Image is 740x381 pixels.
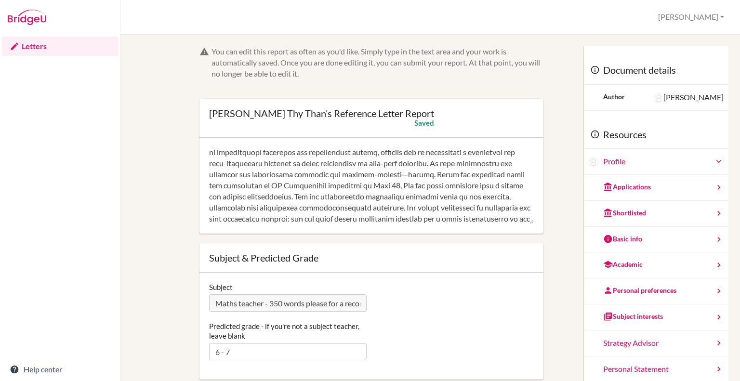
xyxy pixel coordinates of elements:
[603,182,651,192] div: Applications
[2,360,118,379] a: Help center
[8,10,46,25] img: Bridge-U
[211,46,543,79] div: You can edit this report as often as you'd like. Simply type in the text area and your work is au...
[603,234,642,244] div: Basic info
[584,227,728,253] a: Basic info
[603,312,663,321] div: Subject interests
[584,56,728,85] div: Document details
[603,208,646,218] div: Shortlisted
[603,286,676,295] div: Personal preferences
[589,158,598,167] img: Trong Dan Thy Than
[654,93,663,103] img: Paul Rispin
[584,278,728,304] a: Personal preferences
[603,260,643,269] div: Academic
[584,120,728,149] div: Resources
[584,175,728,201] a: Applications
[209,108,434,118] div: [PERSON_NAME] Thy Than’s Reference Letter Report
[584,304,728,330] a: Subject interests
[603,156,724,167] a: Profile
[654,92,724,103] div: [PERSON_NAME]
[209,253,534,263] div: Subject & Predicted Grade
[209,282,233,292] label: Subject
[414,118,434,128] div: Saved
[584,201,728,227] a: Shortlisted
[2,37,118,56] a: Letters
[209,321,367,341] label: Predicted grade - if you're not a subject teacher, leave blank
[584,330,728,356] a: Strategy Advisor
[603,92,625,102] div: Author
[584,252,728,278] a: Academic
[654,8,728,26] button: [PERSON_NAME]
